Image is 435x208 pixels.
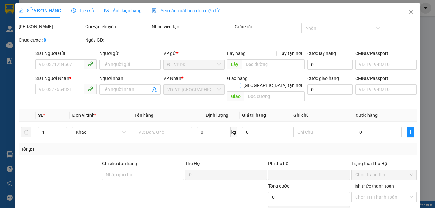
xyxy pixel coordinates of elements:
[87,61,93,67] span: phone
[104,8,142,13] span: Ảnh kiện hàng
[19,36,84,44] div: Chưa cước :
[102,161,137,166] label: Ghi chú đơn hàng
[351,160,417,167] div: Trạng thái Thu Hộ
[135,113,153,118] span: Tên hàng
[235,23,300,30] div: Cước rồi :
[231,127,237,137] span: kg
[406,127,414,137] button: plus
[163,50,225,57] div: VP gửi
[227,76,248,81] span: Giao hàng
[21,146,168,153] div: Tổng: 1
[356,113,378,118] span: Cước hàng
[71,8,76,13] span: clock-circle
[307,76,339,81] label: Cước giao hàng
[185,161,200,166] span: Thu Hộ
[268,160,350,170] div: Phí thu hộ
[152,8,157,13] img: icon
[307,84,353,95] input: Cước giao hàng
[104,8,109,13] span: picture
[241,82,305,89] span: [GEOGRAPHIC_DATA] tận nơi
[99,50,160,57] div: Người gửi
[44,37,46,43] b: 0
[351,183,394,188] label: Hình thức thanh toán
[71,8,94,13] span: Lịch sử
[355,75,417,82] div: CMND/Passport
[85,36,150,44] div: Ngày GD:
[227,51,246,56] span: Lấy hàng
[87,86,93,92] span: phone
[35,50,96,57] div: SĐT Người Gửi
[19,8,61,13] span: SỬA ĐƠN HÀNG
[355,50,417,57] div: CMND/Passport
[277,50,305,57] span: Lấy tận nơi
[307,51,336,56] label: Cước lấy hàng
[19,8,23,13] span: edit
[21,127,31,137] button: delete
[163,76,181,81] span: VP Nhận
[293,127,350,137] input: Ghi Chú
[407,130,414,135] span: plus
[19,23,84,30] div: [PERSON_NAME]:
[72,113,96,118] span: Đơn vị tính
[99,75,160,82] div: Người nhận
[102,170,184,180] input: Ghi chú đơn hàng
[76,127,126,137] span: Khác
[227,91,244,101] span: Giao
[408,9,413,14] span: close
[268,183,289,188] span: Tổng cước
[355,170,413,180] span: Chọn trạng thái
[135,127,192,137] input: VD: Bàn, Ghế
[307,60,353,70] input: Cước lấy hàng
[402,3,420,21] button: Close
[152,8,219,13] span: Yêu cầu xuất hóa đơn điện tử
[85,23,150,30] div: Gói vận chuyển:
[152,23,234,30] div: Nhân viên tạo:
[291,109,353,122] th: Ghi chú
[167,60,221,69] span: ĐL VPDK
[35,75,96,82] div: SĐT Người Nhận
[206,113,228,118] span: Định lượng
[242,113,266,118] span: Giá trị hàng
[242,59,305,69] input: Dọc đường
[227,59,242,69] span: Lấy
[38,113,43,118] span: SL
[244,91,305,101] input: Dọc đường
[152,87,157,92] span: user-add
